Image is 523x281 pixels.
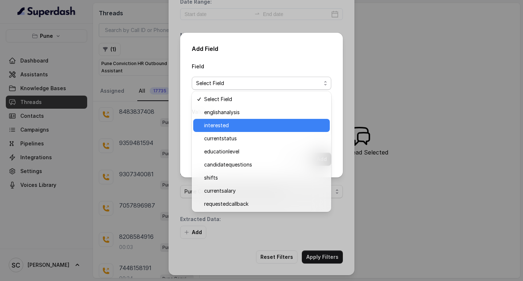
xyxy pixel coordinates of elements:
span: candidatequestions [204,160,325,169]
span: interested [204,121,325,130]
span: Select Field [204,95,325,104]
span: englishanalysis [204,108,325,117]
span: Select Field [196,79,321,88]
button: Select Field [192,77,331,90]
span: shifts [204,173,325,182]
span: currentsalary [204,186,325,195]
span: requestedcallback [204,200,325,208]
span: educationlevel [204,147,325,156]
span: currentstatus [204,134,325,143]
div: Select Field [192,91,331,212]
